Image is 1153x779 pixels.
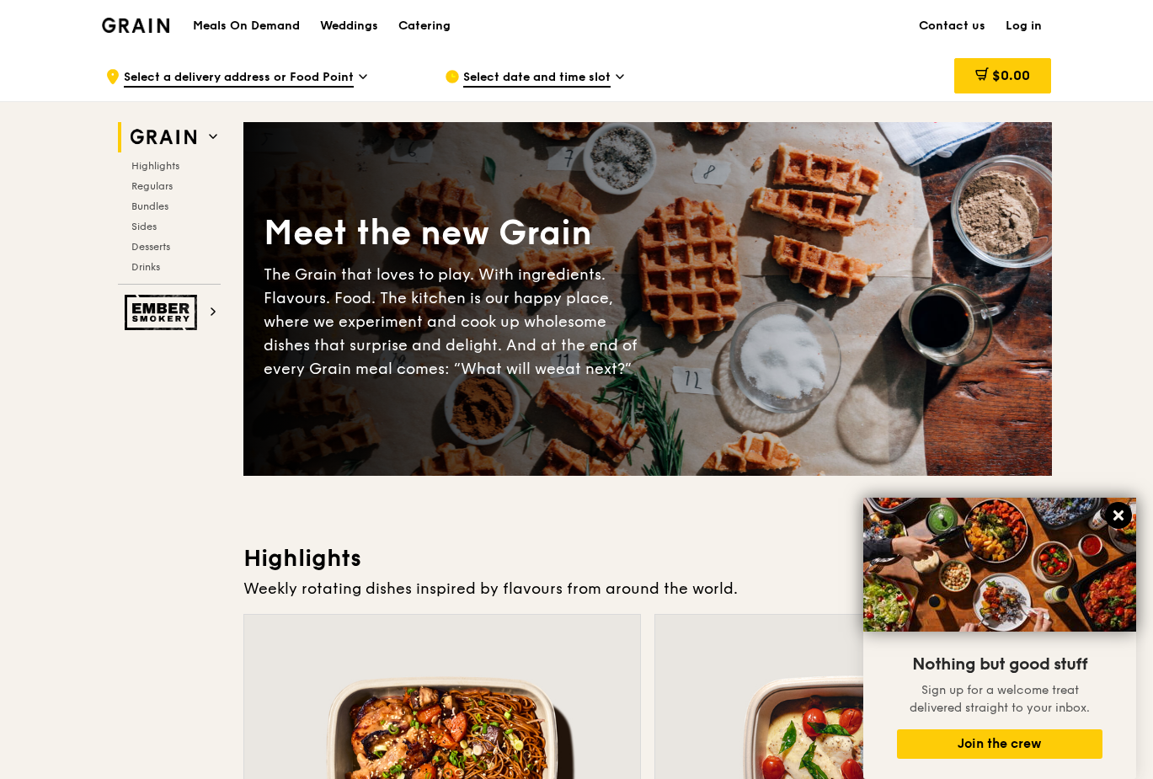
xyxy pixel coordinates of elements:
a: Catering [388,1,461,51]
span: Desserts [131,241,170,253]
img: Ember Smokery web logo [125,295,202,330]
span: Drinks [131,261,160,273]
div: Weekly rotating dishes inspired by flavours from around the world. [243,577,1052,600]
span: Highlights [131,160,179,172]
a: Weddings [310,1,388,51]
a: Log in [996,1,1052,51]
span: Sides [131,221,157,232]
span: Bundles [131,200,168,212]
span: eat next?” [556,360,632,378]
div: Meet the new Grain [264,211,648,256]
span: Nothing but good stuff [912,654,1087,675]
div: Weddings [320,1,378,51]
h1: Meals On Demand [193,18,300,35]
a: Contact us [909,1,996,51]
span: Select date and time slot [463,69,611,88]
div: Catering [398,1,451,51]
span: Regulars [131,180,173,192]
img: Grain web logo [125,122,202,152]
h3: Highlights [243,543,1052,574]
div: The Grain that loves to play. With ingredients. Flavours. Food. The kitchen is our happy place, w... [264,263,648,381]
button: Close [1105,502,1132,529]
img: DSC07876-Edit02-Large.jpeg [863,498,1136,632]
span: Sign up for a welcome treat delivered straight to your inbox. [910,683,1090,715]
button: Join the crew [897,729,1102,759]
img: Grain [102,18,170,33]
span: Select a delivery address or Food Point [124,69,354,88]
span: $0.00 [992,67,1030,83]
